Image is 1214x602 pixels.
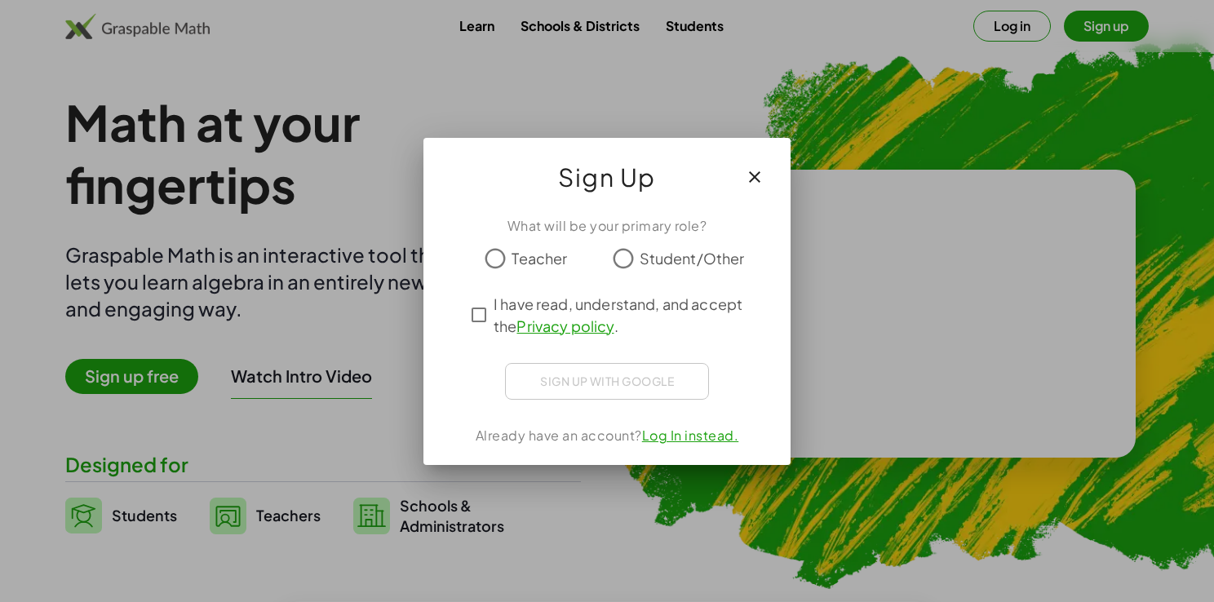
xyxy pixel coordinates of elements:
a: Privacy policy [516,316,614,335]
a: Log In instead. [642,427,739,444]
div: Already have an account? [443,426,771,445]
span: Student/Other [640,247,745,269]
span: I have read, understand, and accept the . [494,293,750,337]
div: What will be your primary role? [443,216,771,236]
span: Sign Up [558,157,656,197]
span: Teacher [512,247,567,269]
